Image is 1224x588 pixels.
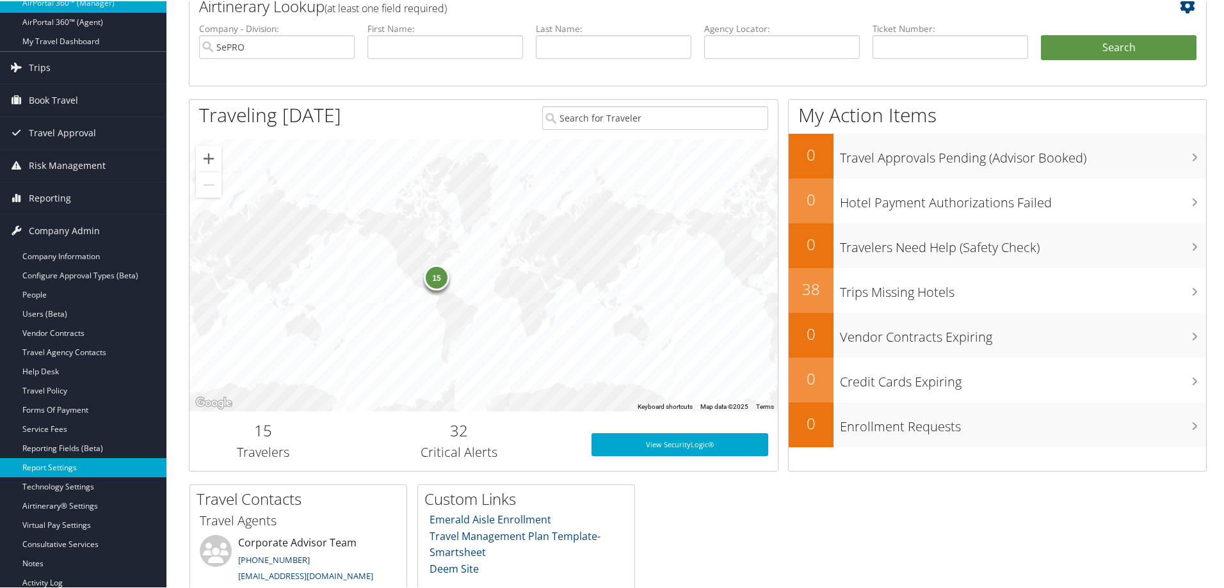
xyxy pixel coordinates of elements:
[840,410,1206,434] h3: Enrollment Requests
[789,177,1206,222] a: 0Hotel Payment Authorizations Failed
[29,181,71,213] span: Reporting
[789,322,833,344] h2: 0
[430,560,479,575] a: Deem Site
[430,528,600,559] a: Travel Management Plan Template- Smartsheet
[193,393,235,410] img: Google
[840,186,1206,211] h3: Hotel Payment Authorizations Failed
[840,231,1206,255] h3: Travelers Need Help (Safety Check)
[346,442,572,460] h3: Critical Alerts
[542,105,768,129] input: Search for Traveler
[840,276,1206,300] h3: Trips Missing Hotels
[789,356,1206,401] a: 0Credit Cards Expiring
[424,487,634,509] h2: Custom Links
[789,367,833,388] h2: 0
[789,222,1206,267] a: 0Travelers Need Help (Safety Check)
[424,263,449,289] div: 15
[840,141,1206,166] h3: Travel Approvals Pending (Advisor Booked)
[199,100,341,127] h1: Traveling [DATE]
[592,432,768,455] a: View SecurityLogic®
[238,569,373,580] a: [EMAIL_ADDRESS][DOMAIN_NAME]
[789,143,833,164] h2: 0
[193,393,235,410] a: Open this area in Google Maps (opens a new window)
[196,145,221,170] button: Zoom in
[1041,34,1196,60] button: Search
[873,21,1028,34] label: Ticket Number:
[789,187,833,209] h2: 0
[840,321,1206,345] h3: Vendor Contracts Expiring
[197,487,407,509] h2: Travel Contacts
[789,267,1206,312] a: 38Trips Missing Hotels
[536,21,691,34] label: Last Name:
[840,365,1206,390] h3: Credit Cards Expiring
[367,21,523,34] label: First Name:
[789,132,1206,177] a: 0Travel Approvals Pending (Advisor Booked)
[238,553,310,564] a: [PHONE_NUMBER]
[789,100,1206,127] h1: My Action Items
[700,402,748,409] span: Map data ©2025
[346,418,572,440] h2: 32
[789,411,833,433] h2: 0
[29,51,51,83] span: Trips
[789,277,833,299] h2: 38
[638,401,693,410] button: Keyboard shortcuts
[29,148,106,180] span: Risk Management
[789,232,833,254] h2: 0
[196,171,221,196] button: Zoom out
[199,442,327,460] h3: Travelers
[789,401,1206,446] a: 0Enrollment Requests
[29,83,78,115] span: Book Travel
[200,511,397,528] h3: Travel Agents
[199,418,327,440] h2: 15
[29,116,96,148] span: Travel Approval
[193,534,403,586] li: Corporate Advisor Team
[756,402,774,409] a: Terms (opens in new tab)
[704,21,860,34] label: Agency Locator:
[29,214,100,246] span: Company Admin
[430,511,551,525] a: Emerald Aisle Enrollment
[789,312,1206,356] a: 0Vendor Contracts Expiring
[199,21,355,34] label: Company - Division:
